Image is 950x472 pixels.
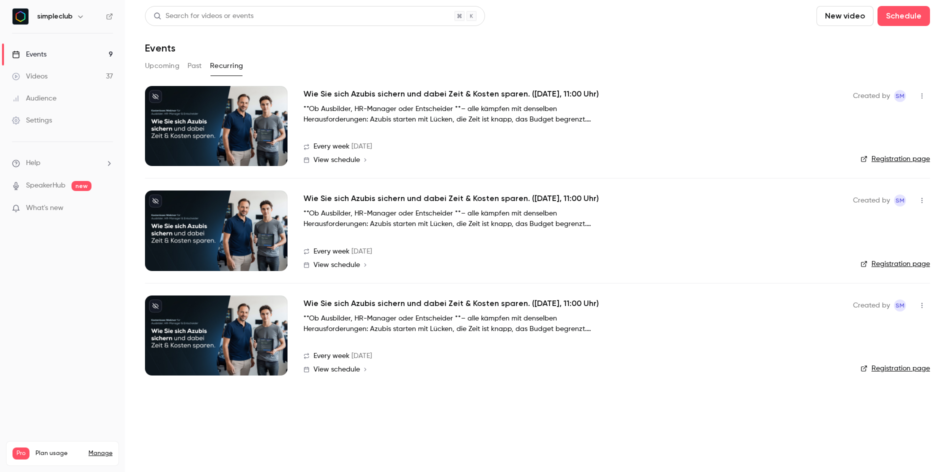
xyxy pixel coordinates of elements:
iframe: Noticeable Trigger [101,204,113,213]
span: Every week [313,351,349,361]
div: Audience [12,93,56,103]
span: Plan usage [35,449,82,457]
div: Search for videos or events [153,11,253,21]
span: new [71,181,91,191]
button: Upcoming [145,58,179,74]
p: Videos [12,459,31,468]
span: Every week [313,141,349,152]
div: Videos [12,71,47,81]
a: SpeakerHub [26,180,65,191]
span: simpleclub Marketing [894,90,906,102]
a: View schedule [303,365,837,373]
a: Registration page [860,363,930,373]
p: **Ob Ausbilder, HR-Manager oder Entscheider **– alle kämpfen mit denselben Herausforderungen: Azu... [303,313,603,334]
a: Wie Sie sich Azubis sichern und dabei Zeit & Kosten sparen. ([DATE], 11:00 Uhr) [303,297,599,309]
li: help-dropdown-opener [12,158,113,168]
a: View schedule [303,261,837,269]
span: Every week [313,246,349,257]
h1: Events [145,42,175,54]
span: 37 [92,461,98,467]
span: sM [895,90,904,102]
span: simpleclub Marketing [894,299,906,311]
span: View schedule [313,156,360,163]
a: Wie Sie sich Azubis sichern und dabei Zeit & Kosten sparen. ([DATE], 11:00 Uhr) [303,192,599,204]
button: Past [187,58,202,74]
span: sM [895,194,904,206]
span: Created by [853,90,890,102]
button: Schedule [877,6,930,26]
span: Created by [853,299,890,311]
img: simpleclub [12,8,28,24]
a: Registration page [860,154,930,164]
h6: simpleclub [37,11,72,21]
a: View schedule [303,156,837,164]
span: View schedule [313,366,360,373]
a: Wie Sie sich Azubis sichern und dabei Zeit & Kosten sparen. ([DATE], 11:00 Uhr) [303,88,599,100]
button: Recurring [210,58,243,74]
p: **Ob Ausbilder, HR-Manager oder Entscheider **– alle kämpfen mit denselben Herausforderungen: Azu... [303,208,603,229]
span: Created by [853,194,890,206]
p: **Ob Ausbilder, HR-Manager oder Entscheider **– alle kämpfen mit denselben Herausforderungen: Azu... [303,104,603,125]
span: [DATE] [351,246,372,257]
button: New video [816,6,873,26]
span: [DATE] [351,141,372,152]
p: / 150 [92,459,112,468]
div: Events [12,49,46,59]
a: Registration page [860,259,930,269]
a: Manage [88,449,112,457]
span: Pro [12,447,29,459]
span: What's new [26,203,63,213]
span: [DATE] [351,351,372,361]
span: sM [895,299,904,311]
span: View schedule [313,261,360,268]
span: simpleclub Marketing [894,194,906,206]
div: Settings [12,115,52,125]
span: Help [26,158,40,168]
